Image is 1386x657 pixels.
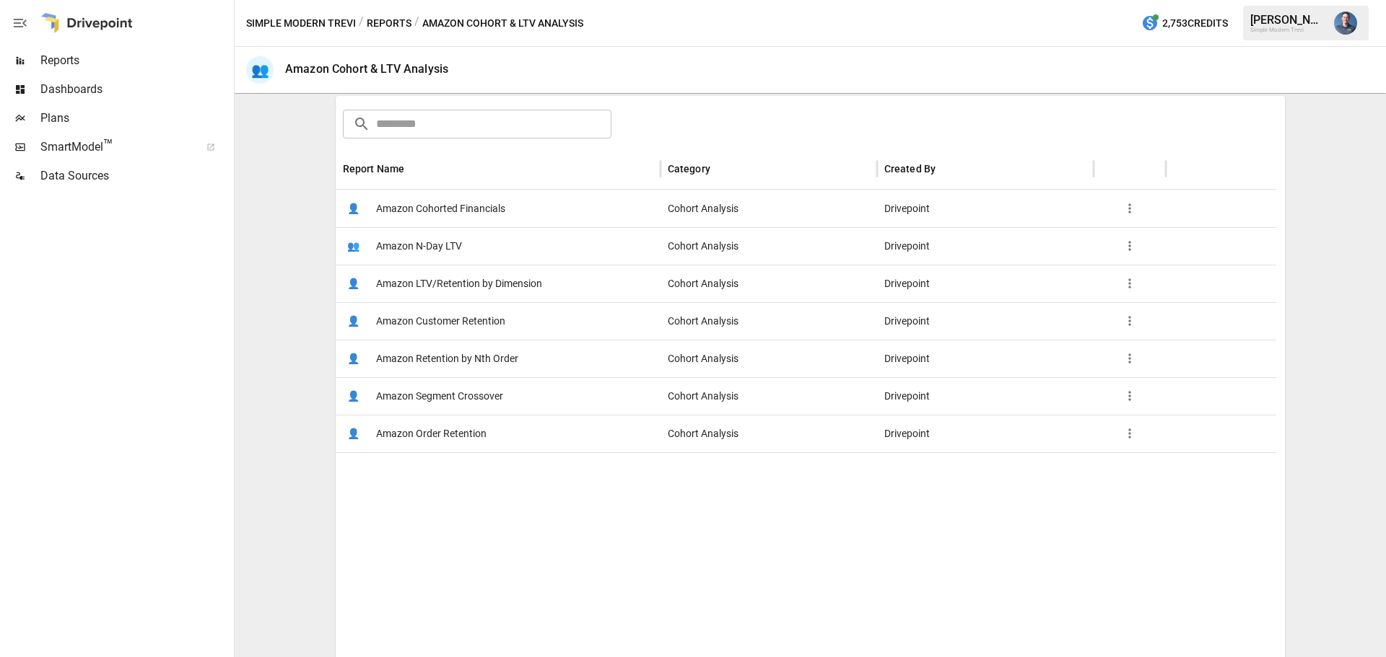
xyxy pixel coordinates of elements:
[661,377,877,415] div: Cohort Analysis
[937,159,957,179] button: Sort
[661,340,877,377] div: Cohort Analysis
[1136,10,1234,37] button: 2,753Credits
[877,340,1094,377] div: Drivepoint
[877,265,1094,302] div: Drivepoint
[376,265,542,302] span: Amazon LTV/Retention by Dimension
[661,415,877,452] div: Cohort Analysis
[103,136,113,154] span: ™
[1250,13,1325,27] div: [PERSON_NAME]
[40,167,231,185] span: Data Sources
[661,265,877,302] div: Cohort Analysis
[877,190,1094,227] div: Drivepoint
[40,52,231,69] span: Reports
[1334,12,1357,35] img: Mike Beckham
[343,235,365,257] span: 👥
[376,228,462,265] span: Amazon N-Day LTV
[343,385,365,407] span: 👤
[343,273,365,294] span: 👤
[246,14,356,32] button: Simple Modern Trevi
[661,302,877,340] div: Cohort Analysis
[343,310,365,332] span: 👤
[343,348,365,369] span: 👤
[359,14,364,32] div: /
[367,14,411,32] button: Reports
[376,415,487,452] span: Amazon Order Retention
[1325,3,1366,43] button: Mike Beckham
[40,110,231,127] span: Plans
[884,163,936,175] div: Created By
[414,14,419,32] div: /
[877,377,1094,415] div: Drivepoint
[343,163,405,175] div: Report Name
[343,423,365,444] span: 👤
[40,138,191,156] span: SmartModel
[406,159,426,179] button: Sort
[661,227,877,265] div: Cohort Analysis
[1250,27,1325,33] div: Simple Modern Trevi
[877,227,1094,265] div: Drivepoint
[285,62,448,76] div: Amazon Cohort & LTV Analysis
[877,302,1094,340] div: Drivepoint
[661,190,877,227] div: Cohort Analysis
[376,303,505,340] span: Amazon Customer Retention
[376,340,518,377] span: Amazon Retention by Nth Order
[1162,14,1228,32] span: 2,753 Credits
[246,56,274,84] div: 👥
[376,378,503,415] span: Amazon Segment Crossover
[668,163,710,175] div: Category
[712,159,732,179] button: Sort
[877,415,1094,452] div: Drivepoint
[376,190,505,227] span: Amazon Cohorted Financials
[40,81,231,98] span: Dashboards
[343,198,365,219] span: 👤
